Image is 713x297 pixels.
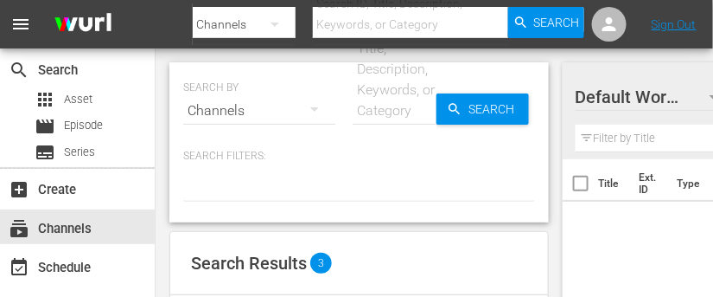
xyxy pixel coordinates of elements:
[64,117,103,134] span: Episode
[191,253,307,274] span: Search Results
[599,159,629,208] th: Title
[9,218,29,239] span: Channels
[310,253,332,274] span: 3
[9,179,29,200] span: Create
[35,116,55,137] span: Episode
[534,7,580,38] span: Search
[629,159,667,208] th: Ext. ID
[508,7,584,38] button: Search
[436,94,529,125] button: Search
[9,257,29,278] span: Schedule
[183,87,335,135] div: Channels
[35,89,55,110] span: apps
[462,94,529,125] span: Search
[183,149,535,164] p: Search Filters:
[652,17,697,31] a: Sign Out
[353,17,436,121] div: Search ID, Title, Description, Keywords, or Category
[64,144,95,161] span: Series
[41,4,124,45] img: ans4CAIJ8jUAAAAAAAAAAAAAAAAAAAAAAAAgQb4GAAAAAAAAAAAAAAAAAAAAAAAAJMjXAAAAAAAAAAAAAAAAAAAAAAAAgAT5G...
[10,14,31,35] span: menu
[35,142,55,163] span: Series
[9,60,29,81] span: search
[64,91,92,108] span: Asset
